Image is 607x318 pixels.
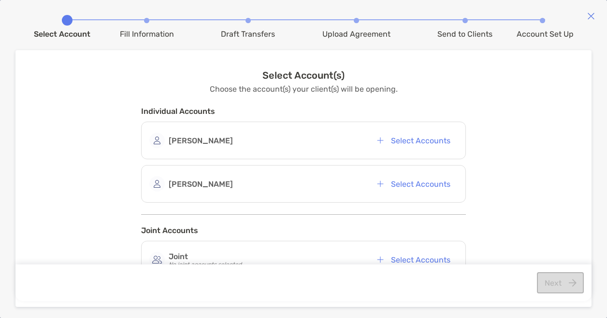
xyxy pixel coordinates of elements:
[210,83,398,95] p: Choose the account(s) your client(s) will be opening.
[169,136,233,145] strong: [PERSON_NAME]
[141,107,466,116] h4: Individual Accounts
[437,29,492,39] div: Send to Clients
[149,133,165,148] img: avatar
[169,261,243,268] i: No joint accounts selected.
[587,12,595,20] img: close modal
[149,252,165,267] img: avatar
[120,29,174,39] div: Fill Information
[169,252,188,261] strong: Joint
[322,29,390,39] div: Upload Agreement
[262,69,345,81] h3: Select Account(s)
[517,29,574,39] div: Account Set Up
[221,29,275,39] div: Draft Transfers
[369,130,458,151] button: Select Accounts
[369,249,458,270] button: Select Accounts
[169,180,233,189] strong: [PERSON_NAME]
[141,226,466,235] h4: Joint Accounts
[369,173,458,194] button: Select Accounts
[34,29,90,39] div: Select Account
[149,176,165,192] img: avatar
